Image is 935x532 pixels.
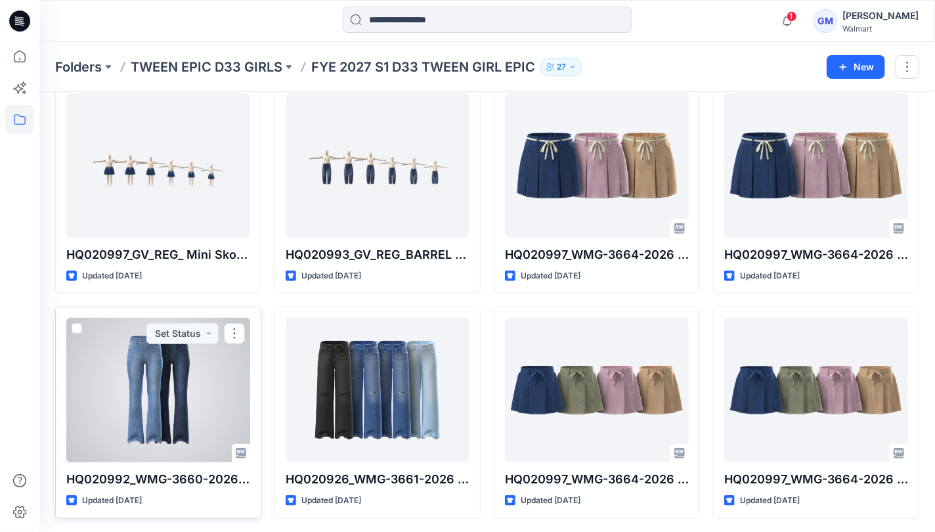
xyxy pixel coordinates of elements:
p: Updated [DATE] [740,269,800,283]
a: HQ020993_GV_REG_BARREL LEG [286,93,469,238]
a: HQ020997_WMG-3664-2026 Mini Skort w In Jersey Shorts_Option 2 [724,93,908,238]
button: New [827,55,885,79]
div: [PERSON_NAME] [842,8,919,24]
a: TWEEN EPIC D33 GIRLS [131,58,282,76]
p: HQ020993_GV_REG_BARREL LEG [286,246,469,264]
a: HQ020997_WMG-3664-2026 Mini Skort w In Jersey Shorts_Opt3 [724,318,908,462]
p: Updated [DATE] [301,269,361,283]
div: GM [814,9,837,33]
p: Updated [DATE] [521,269,580,283]
a: HQ020997_GV_REG_ Mini Skort w In Jersey Shorts [66,93,250,238]
p: HQ020926_WMG-3661-2026 Destructed Wide Leg [286,470,469,489]
span: 1 [787,11,797,22]
p: HQ020997_WMG-3664-2026 Mini Skort w In [GEOGRAPHIC_DATA] Shorts_Option 1 [505,246,689,264]
div: Walmart [842,24,919,33]
p: Updated [DATE] [82,494,142,508]
p: Updated [DATE] [82,269,142,283]
p: FYE 2027 S1 D33 TWEEN GIRL EPIC [311,58,535,76]
a: HQ020997_WMG-3664-2026 Mini Skort w In Jersey Shorts_Option 1 [505,93,689,238]
a: HQ020997_WMG-3664-2026 Mini Skort w In Jersey Shorts_Opt4 [505,318,689,462]
p: HQ020997_WMG-3664-2026 Mini Skort w In [GEOGRAPHIC_DATA] Shorts_Opt3 [724,470,908,489]
button: 27 [540,58,582,76]
p: Updated [DATE] [301,494,361,508]
p: Updated [DATE] [521,494,580,508]
p: HQ020997_WMG-3664-2026 Mini Skort w In [GEOGRAPHIC_DATA] Shorts_Option 2 [724,246,908,264]
p: 27 [557,60,566,74]
p: Updated [DATE] [740,494,800,508]
p: HQ020997_WMG-3664-2026 Mini Skort w In [GEOGRAPHIC_DATA] Shorts_Opt4 [505,470,689,489]
p: HQ020997_GV_REG_ Mini Skort w In [GEOGRAPHIC_DATA] Shorts [66,246,250,264]
a: HQ020992_WMG-3660-2026 Flare Jegging-Inseam 27.5 [66,318,250,462]
a: HQ020926_WMG-3661-2026 Destructed Wide Leg [286,318,469,462]
p: HQ020992_WMG-3660-2026 Flare Jegging-Inseam 27.5 [66,470,250,489]
a: Folders [55,58,102,76]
